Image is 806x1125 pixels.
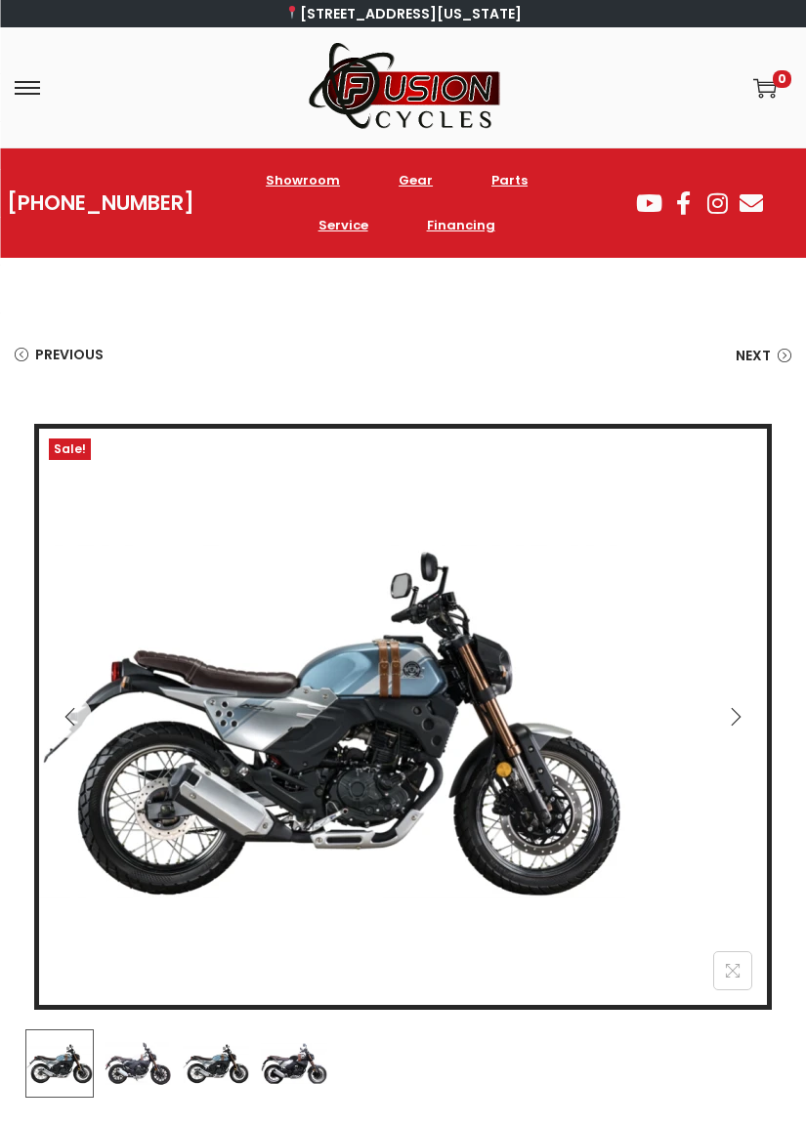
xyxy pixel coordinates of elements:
[472,158,547,203] a: Parts
[104,1029,172,1098] img: Product image
[260,1029,328,1098] img: Product image
[49,695,92,738] button: Previous
[714,695,757,738] button: Next
[25,1029,94,1098] img: Product image
[736,342,771,369] span: Next
[753,76,777,100] a: 0
[201,158,602,248] nav: Menu
[306,42,501,133] img: Woostify mobile logo
[284,4,522,23] a: [STREET_ADDRESS][US_STATE]
[379,158,452,203] a: Gear
[7,189,194,217] a: [PHONE_NUMBER]
[407,203,515,248] a: Financing
[39,429,625,1015] img: LIFAN KPM 200
[285,6,299,20] img: 📍
[35,341,104,368] span: Previous
[736,342,791,369] a: Next
[246,158,360,203] a: Showroom
[182,1029,250,1098] img: Product image
[15,341,104,368] a: Previous
[299,203,388,248] a: Service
